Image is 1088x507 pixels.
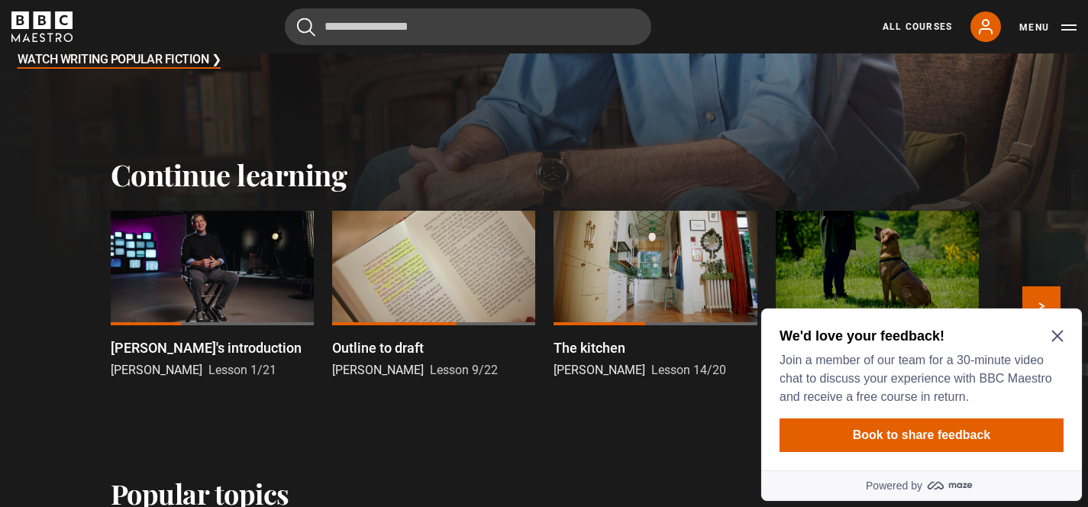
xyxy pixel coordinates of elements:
[111,157,978,192] h2: Continue learning
[6,6,327,199] div: Optional study invitation
[332,363,424,377] span: [PERSON_NAME]
[18,49,221,72] h3: Watch Writing Popular Fiction ❯
[11,11,73,42] svg: BBC Maestro
[297,18,315,37] button: Submit the search query
[24,24,302,43] h2: We'd love your feedback!
[285,8,651,45] input: Search
[6,168,327,199] a: Powered by maze
[111,337,302,358] p: [PERSON_NAME]'s introduction
[332,211,535,379] a: Outline to draft [PERSON_NAME] Lesson 9/22
[296,27,308,40] button: Close Maze Prompt
[24,49,302,104] p: Join a member of our team for a 30-minute video chat to discuss your experience with BBC Maestro ...
[554,337,625,358] p: The kitchen
[1019,20,1077,35] button: Toggle navigation
[111,211,314,379] a: [PERSON_NAME]'s introduction [PERSON_NAME] Lesson 1/21
[332,337,424,358] p: Outline to draft
[554,211,757,379] a: The kitchen [PERSON_NAME] Lesson 14/20
[651,363,726,377] span: Lesson 14/20
[430,363,498,377] span: Lesson 9/22
[554,363,645,377] span: [PERSON_NAME]
[24,116,308,150] button: Book to share feedback
[776,211,979,379] a: Sit [PERSON_NAME] Lesson 8/30
[208,363,276,377] span: Lesson 1/21
[883,20,952,34] a: All Courses
[111,363,202,377] span: [PERSON_NAME]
